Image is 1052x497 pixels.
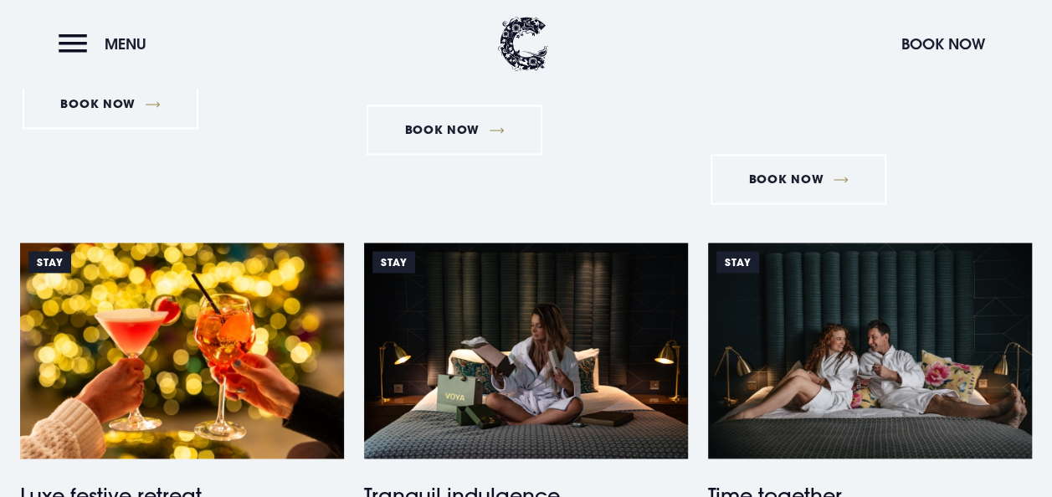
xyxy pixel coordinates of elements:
img: Clandeboye Lodge [498,17,548,71]
span: Stay [716,251,759,273]
img: https://clandeboyelodge.s3-assets.com/offer-thumbnails/Luxe-festive-retreat-464-x-309.jpg [20,243,344,459]
img: A woman opening a gift box of VOYA spa products [364,243,688,459]
a: Book Now [367,105,542,155]
span: Stay [372,251,415,273]
a: Book Now [23,79,198,129]
button: Menu [59,26,155,62]
span: Stay [28,251,71,273]
button: Book Now [893,26,993,62]
a: Book Now [711,154,886,204]
span: Menu [105,34,146,54]
img: A couple in white robes sharing a laugh on a bed, enjoying a romantic hotel package in Northern I... [708,243,1032,459]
